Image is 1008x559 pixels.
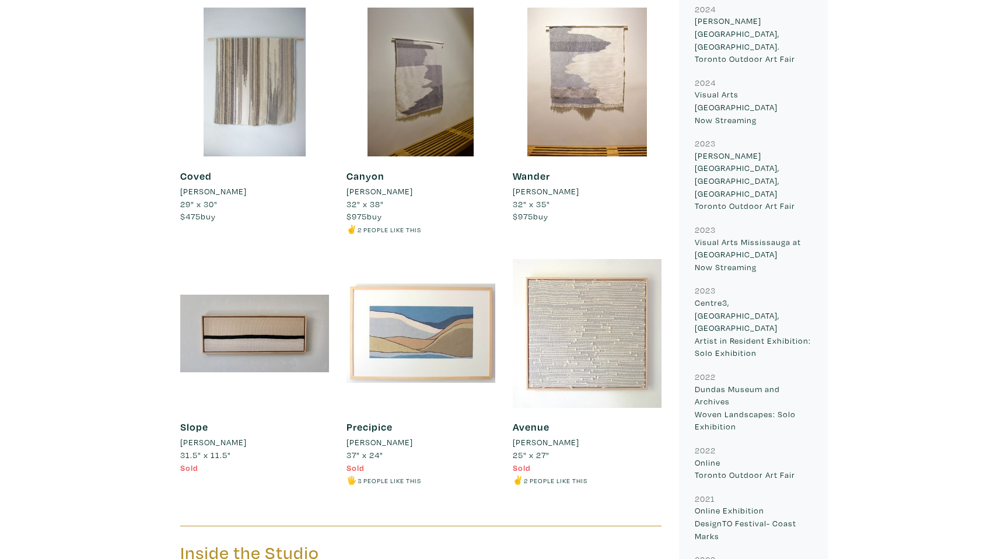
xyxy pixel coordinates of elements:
span: 25" x 27" [513,449,549,460]
small: 2023 [695,224,716,235]
li: [PERSON_NAME] [180,185,247,198]
small: 2024 [695,77,716,88]
p: Dundas Museum and Archives Woven Landscapes: Solo Exhibition [695,383,812,433]
a: [PERSON_NAME] [513,185,661,198]
span: $975 [346,211,367,222]
p: Visual Arts [GEOGRAPHIC_DATA] Now Streaming [695,88,812,126]
span: Sold [346,462,365,473]
small: 2024 [695,4,716,15]
a: [PERSON_NAME] [346,436,495,449]
span: 32" x 38" [346,198,384,209]
small: 3 people like this [358,476,421,485]
span: 31.5" x 11.5" [180,449,231,460]
span: Sold [180,462,198,473]
small: 2 people like this [524,476,587,485]
span: 29" x 30" [180,198,218,209]
span: 37" x 24" [346,449,383,460]
p: Centre3, [GEOGRAPHIC_DATA], [GEOGRAPHIC_DATA] Artist in Resident Exhibition: Solo Exhibition [695,296,812,359]
p: [PERSON_NAME][GEOGRAPHIC_DATA], [GEOGRAPHIC_DATA], [GEOGRAPHIC_DATA] Toronto Outdoor Art Fair [695,149,812,212]
li: [PERSON_NAME] [513,185,579,198]
p: Online Exhibition DesignTO Festival- Coast Marks [695,504,812,542]
li: [PERSON_NAME] [180,436,247,449]
small: 2023 [695,138,716,149]
small: 2023 [695,285,716,296]
p: Visual Arts Mississauga at [GEOGRAPHIC_DATA] Now Streaming [695,236,812,274]
a: [PERSON_NAME] [180,436,329,449]
span: $975 [513,211,533,222]
li: ✌️ [346,223,495,236]
li: 🖐️ [346,474,495,487]
a: Precipice [346,420,393,434]
span: 32" x 35" [513,198,550,209]
li: [PERSON_NAME] [346,436,413,449]
a: Slope [180,420,208,434]
li: [PERSON_NAME] [346,185,413,198]
a: Avenue [513,420,549,434]
a: [PERSON_NAME] [180,185,329,198]
a: Coved [180,169,212,183]
span: buy [513,211,548,222]
a: [PERSON_NAME] [513,436,661,449]
small: 2022 [695,371,716,382]
li: [PERSON_NAME] [513,436,579,449]
span: $475 [180,211,201,222]
li: ✌️ [513,474,661,487]
small: 2 people like this [358,225,421,234]
a: Canyon [346,169,384,183]
p: Online Toronto Outdoor Art Fair [695,456,812,481]
p: [PERSON_NAME][GEOGRAPHIC_DATA], [GEOGRAPHIC_DATA]. Toronto Outdoor Art Fair [695,15,812,65]
a: Wander [513,169,550,183]
span: buy [180,211,216,222]
small: 2021 [695,493,715,504]
small: 2022 [695,445,716,456]
span: Sold [513,462,531,473]
span: buy [346,211,382,222]
a: [PERSON_NAME] [346,185,495,198]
